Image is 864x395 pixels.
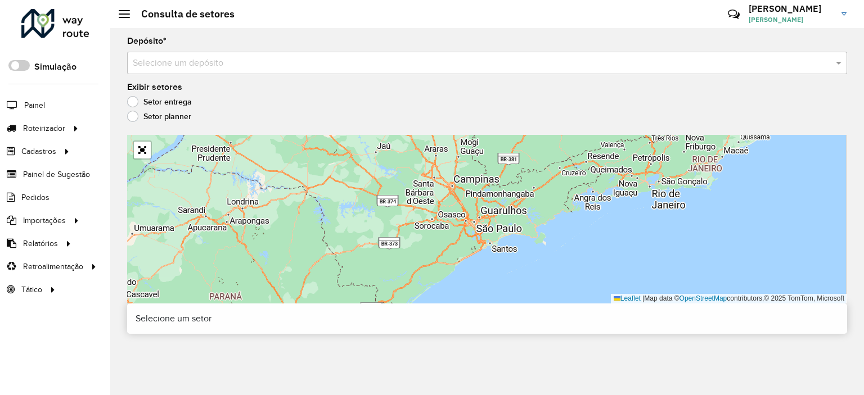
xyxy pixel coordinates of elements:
h3: [PERSON_NAME] [749,3,833,14]
span: Cadastros [21,146,56,157]
label: Exibir setores [127,80,182,94]
label: Setor entrega [127,96,192,107]
label: Depósito [127,34,166,48]
span: Relatórios [23,238,58,249]
span: Painel de Sugestão [23,169,90,180]
h2: Consulta de setores [130,8,235,20]
div: Map data © contributors,© 2025 TomTom, Microsoft [611,294,847,303]
span: Importações [23,215,66,226]
span: Tático [21,284,42,296]
span: Pedidos [21,192,49,203]
label: Setor planner [127,111,191,122]
a: Contato Rápido [722,2,746,26]
a: Abrir mapa em tela cheia [134,142,151,158]
span: Painel [24,99,45,111]
span: Roteirizador [23,122,65,134]
div: Selecione um setor [127,303,847,334]
span: Retroalimentação [23,261,83,273]
a: OpenStreetMap [679,294,727,302]
label: Simulação [34,60,76,74]
span: [PERSON_NAME] [749,15,833,25]
a: Leaflet [614,294,641,302]
span: | [642,294,644,302]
